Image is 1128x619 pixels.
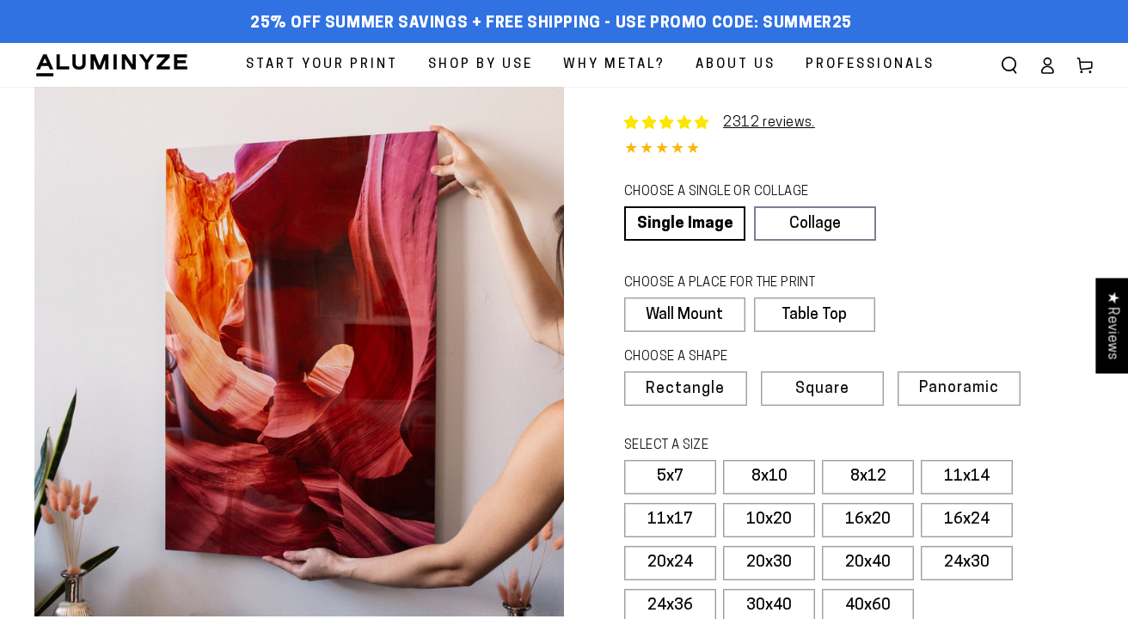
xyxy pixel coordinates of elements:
[723,546,815,580] label: 20x30
[919,380,999,396] span: Panoramic
[624,437,899,456] legend: SELECT A SIZE
[563,53,665,77] span: Why Metal?
[624,546,716,580] label: 20x24
[250,15,852,34] span: 25% off Summer Savings + Free Shipping - Use Promo Code: SUMMER25
[246,53,398,77] span: Start Your Print
[990,46,1028,84] summary: Search our site
[723,503,815,537] label: 10x20
[921,546,1013,580] label: 24x30
[428,53,533,77] span: Shop By Use
[624,183,860,202] legend: CHOOSE A SINGLE OR COLLAGE
[624,460,716,494] label: 5x7
[624,206,745,241] a: Single Image
[921,460,1013,494] label: 11x14
[793,43,947,87] a: Professionals
[754,206,875,241] a: Collage
[624,348,861,367] legend: CHOOSE A SHAPE
[624,138,1094,162] div: 4.85 out of 5.0 stars
[34,52,189,78] img: Aluminyze
[624,113,815,133] a: 2312 reviews.
[754,297,875,332] label: Table Top
[806,53,935,77] span: Professionals
[415,43,546,87] a: Shop By Use
[822,460,914,494] label: 8x12
[696,53,775,77] span: About Us
[624,297,745,332] label: Wall Mount
[624,274,859,293] legend: CHOOSE A PLACE FOR THE PRINT
[921,503,1013,537] label: 16x24
[233,43,411,87] a: Start Your Print
[646,382,725,397] span: Rectangle
[723,116,815,130] a: 2312 reviews.
[822,546,914,580] label: 20x40
[624,503,716,537] label: 11x17
[683,43,788,87] a: About Us
[1095,278,1128,373] div: Click to open Judge.me floating reviews tab
[723,460,815,494] label: 8x10
[795,382,849,397] span: Square
[550,43,678,87] a: Why Metal?
[822,503,914,537] label: 16x20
